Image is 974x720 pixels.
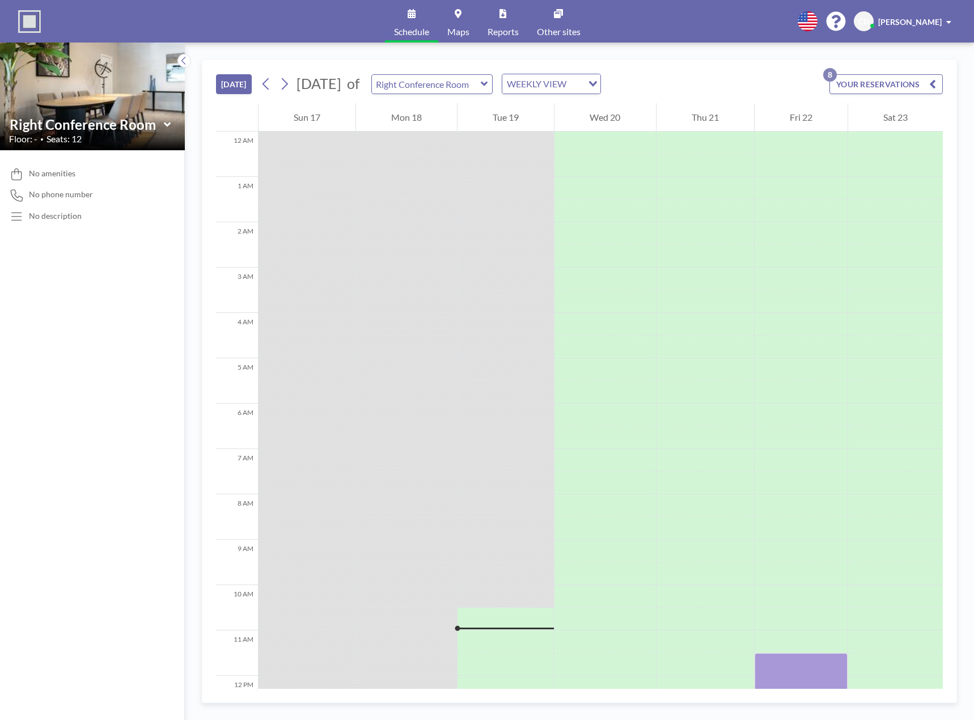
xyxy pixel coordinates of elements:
[755,103,848,132] div: Fri 22
[858,16,869,27] span: CD
[356,103,457,132] div: Mon 18
[347,75,359,92] span: of
[537,27,581,36] span: Other sites
[447,27,469,36] span: Maps
[40,135,44,143] span: •
[848,103,943,132] div: Sat 23
[216,404,258,449] div: 6 AM
[505,77,569,91] span: WEEKLY VIEW
[394,27,429,36] span: Schedule
[570,77,582,91] input: Search for option
[216,540,258,585] div: 9 AM
[216,358,258,404] div: 5 AM
[554,103,655,132] div: Wed 20
[372,75,481,94] input: Right Conference Room
[502,74,600,94] div: Search for option
[216,132,258,177] div: 12 AM
[216,630,258,676] div: 11 AM
[216,494,258,540] div: 8 AM
[259,103,355,132] div: Sun 17
[488,27,519,36] span: Reports
[829,74,943,94] button: YOUR RESERVATIONS8
[216,74,252,94] button: [DATE]
[878,17,942,27] span: [PERSON_NAME]
[458,103,554,132] div: Tue 19
[216,449,258,494] div: 7 AM
[10,116,164,133] input: Right Conference Room
[823,68,837,82] p: 8
[29,189,93,200] span: No phone number
[216,222,258,268] div: 2 AM
[657,103,754,132] div: Thu 21
[216,585,258,630] div: 10 AM
[216,268,258,313] div: 3 AM
[29,211,82,221] div: No description
[18,10,41,33] img: organization-logo
[46,133,82,145] span: Seats: 12
[29,168,75,179] span: No amenities
[216,177,258,222] div: 1 AM
[297,75,341,92] span: [DATE]
[9,133,37,145] span: Floor: -
[216,313,258,358] div: 4 AM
